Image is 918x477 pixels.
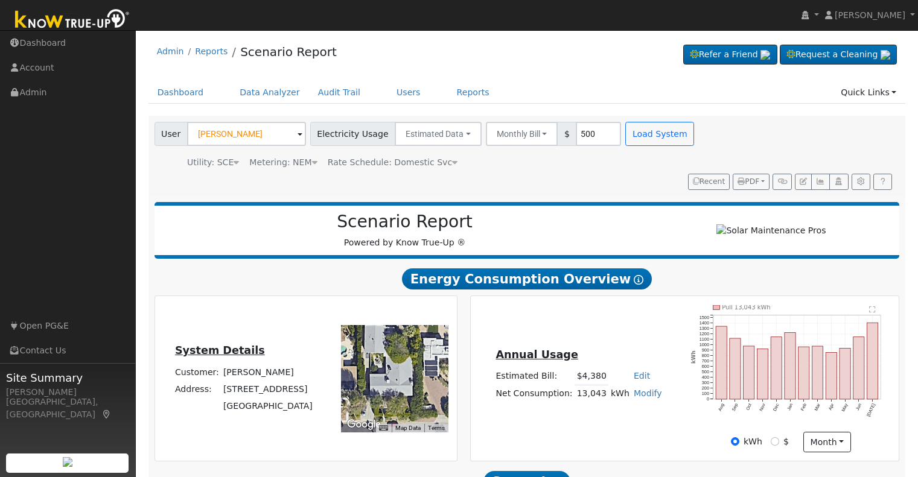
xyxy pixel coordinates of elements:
button: Settings [852,174,870,191]
div: Utility: SCE [187,156,239,169]
text: Oct [745,403,753,411]
div: Metering: NEM [249,156,317,169]
span: Energy Consumption Overview [402,268,652,290]
img: Solar Maintenance Pros [716,224,826,237]
rect: onclick="" [840,348,851,399]
text: Nov [759,402,767,412]
text: 700 [702,358,709,364]
text: Sep [731,403,739,412]
span: Electricity Usage [310,122,395,146]
td: Estimated Bill: [494,368,575,385]
rect: onclick="" [757,349,768,399]
td: $4,380 [575,368,608,385]
div: Powered by Know True-Up ® [161,212,649,249]
td: Address: [173,381,221,397]
td: [PERSON_NAME] [221,364,314,381]
a: Reports [195,46,228,56]
td: [STREET_ADDRESS] [221,381,314,397]
a: Refer a Friend [683,45,777,65]
span: $ [557,122,576,146]
td: [GEOGRAPHIC_DATA] [221,397,314,414]
rect: onclick="" [799,347,810,399]
span: PDF [738,177,759,186]
text: Aug [717,403,725,412]
button: Multi-Series Graph [811,174,830,191]
a: Edit [634,371,650,381]
a: Audit Trail [309,81,369,104]
span: [PERSON_NAME] [835,10,905,20]
a: Help Link [873,174,892,191]
input: kWh [731,437,739,446]
text: 100 [702,391,709,396]
button: Login As [829,174,848,191]
input: $ [771,437,779,446]
u: System Details [175,344,265,356]
text: Jan [786,403,794,412]
td: Customer: [173,364,221,381]
h2: Scenario Report [167,212,643,232]
a: Reports [448,81,499,104]
span: User [155,122,188,146]
td: 13,043 [575,385,608,402]
text: May [841,402,850,412]
text: Dec [773,402,781,412]
text: [DATE] [866,403,877,418]
text: Jun [855,403,863,412]
rect: onclick="" [771,336,782,399]
img: Google [344,417,384,432]
text:  [870,306,876,313]
a: Quick Links [832,81,905,104]
button: Monthly Bill [486,122,558,146]
rect: onclick="" [716,326,727,399]
text: 200 [702,385,709,391]
a: Users [387,81,430,104]
rect: onclick="" [826,352,837,399]
button: Recent [688,174,730,191]
rect: onclick="" [744,346,754,399]
td: Net Consumption: [494,385,575,402]
div: [GEOGRAPHIC_DATA], [GEOGRAPHIC_DATA] [6,396,129,421]
text: 800 [702,353,709,358]
img: retrieve [760,50,770,60]
rect: onclick="" [730,338,741,399]
text: 900 [702,347,709,353]
a: Dashboard [148,81,213,104]
text: 1100 [700,336,709,342]
button: Map Data [395,424,421,432]
text: Mar [814,402,822,412]
button: Generate Report Link [773,174,791,191]
input: Select a User [187,122,306,146]
img: retrieve [881,50,890,60]
text: kWh [691,350,697,364]
text: 300 [702,380,709,385]
a: Admin [157,46,184,56]
img: Know True-Up [9,7,136,34]
button: Keyboard shortcuts [379,424,387,432]
button: Estimated Data [395,122,482,146]
text: 1200 [700,331,709,336]
u: Annual Usage [496,349,578,361]
button: PDF [733,174,770,191]
a: Request a Cleaning [780,45,897,65]
text: 500 [702,369,709,374]
img: retrieve [63,457,72,467]
text: 1500 [700,315,709,320]
a: Scenario Report [240,45,337,59]
button: Load System [625,122,694,146]
td: kWh [608,385,631,402]
div: [PERSON_NAME] [6,386,129,399]
span: Alias: None [328,157,457,167]
text: Feb [800,403,808,412]
text: 1300 [700,326,709,331]
a: Modify [634,388,662,398]
a: Map [101,409,112,419]
text: 600 [702,364,709,369]
label: kWh [744,435,762,448]
button: month [803,432,851,452]
text: 1400 [700,320,709,326]
rect: onclick="" [854,336,865,399]
button: Edit User [795,174,812,191]
label: $ [783,435,789,448]
a: Open this area in Google Maps (opens a new window) [344,417,384,432]
rect: onclick="" [812,346,823,399]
